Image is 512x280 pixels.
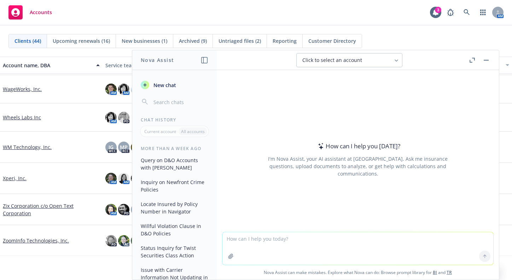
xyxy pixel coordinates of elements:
[105,62,202,69] div: Service team
[131,112,142,123] img: photo
[103,57,205,74] button: Service team
[144,128,176,135] p: Current account
[3,237,69,244] a: ZoomInfo Technologies, Inc.
[3,85,42,93] a: WageWorks, Inc.
[220,265,496,280] span: Nova Assist can make mistakes. Explore what Nova can do: Browse prompt library for and
[476,5,490,19] a: Switch app
[120,143,128,151] span: MP
[105,235,117,246] img: photo
[105,112,117,123] img: photo
[141,56,174,64] h1: Nova Assist
[138,198,211,217] button: Locate Insured by Policy Number in Navigator
[3,202,100,217] a: Zix Corporation c/o Open Text Corporation
[447,269,452,275] a: TR
[30,10,52,15] span: Accounts
[118,204,129,215] img: photo
[132,145,217,152] div: More than a week ago
[138,79,211,91] button: New chat
[138,154,211,173] button: Query on D&O Accounts with [PERSON_NAME]
[118,173,129,184] img: photo
[3,175,27,182] a: Xperi, Inc.
[132,117,217,123] div: Chat History
[181,128,205,135] p: All accounts
[105,204,117,215] img: photo
[138,220,211,239] button: Willful Violation Clause in D&O Policies
[3,114,41,121] a: Wheels Labs Inc
[3,143,52,151] a: WM Technology, Inc.
[53,37,110,45] span: Upcoming renewals (16)
[435,7,441,13] div: 3
[6,2,55,22] a: Accounts
[118,235,129,246] img: photo
[296,53,402,67] button: Click to select an account
[118,112,129,123] img: photo
[131,235,142,246] img: photo
[308,37,356,45] span: Customer Directory
[131,142,142,153] img: photo
[433,269,437,275] a: BI
[109,143,114,151] span: JG
[460,5,474,19] a: Search
[302,57,362,64] span: Click to select an account
[131,173,142,184] img: photo
[105,173,117,184] img: photo
[152,81,176,89] span: New chat
[316,142,400,151] div: How can I help you [DATE]?
[138,242,211,261] button: Status Inquiry for Twist Securities Class Action
[179,37,207,45] span: Archived (9)
[118,84,129,95] img: photo
[3,62,92,69] div: Account name, DBA
[122,37,167,45] span: New businesses (1)
[273,37,297,45] span: Reporting
[443,5,458,19] a: Report a Bug
[131,84,142,95] img: photo
[152,97,208,107] input: Search chats
[138,176,211,195] button: Inquiry on Newfront Crime Policies
[105,84,117,95] img: photo
[14,37,41,45] span: Clients (44)
[258,155,457,177] div: I'm Nova Assist, your AI assistant at [GEOGRAPHIC_DATA]. Ask me insurance questions, upload docum...
[219,37,261,45] span: Untriaged files (2)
